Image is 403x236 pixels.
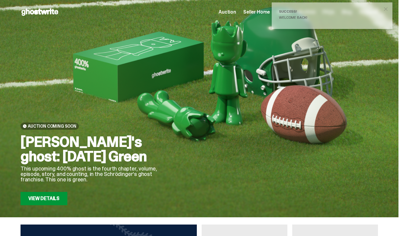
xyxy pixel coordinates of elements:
[219,10,236,14] a: Auction
[279,10,380,13] div: Success!
[279,16,380,19] div: Welcome back!
[380,4,391,14] button: close
[21,192,67,205] a: View Details
[21,135,165,164] h2: [PERSON_NAME]'s ghost: [DATE] Green
[243,10,270,14] a: Seller Home
[21,166,165,182] p: This upcoming 400% ghost is the fourth chapter, volume, episode, story, and counting, in the Schr...
[28,124,76,129] span: Auction Coming Soon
